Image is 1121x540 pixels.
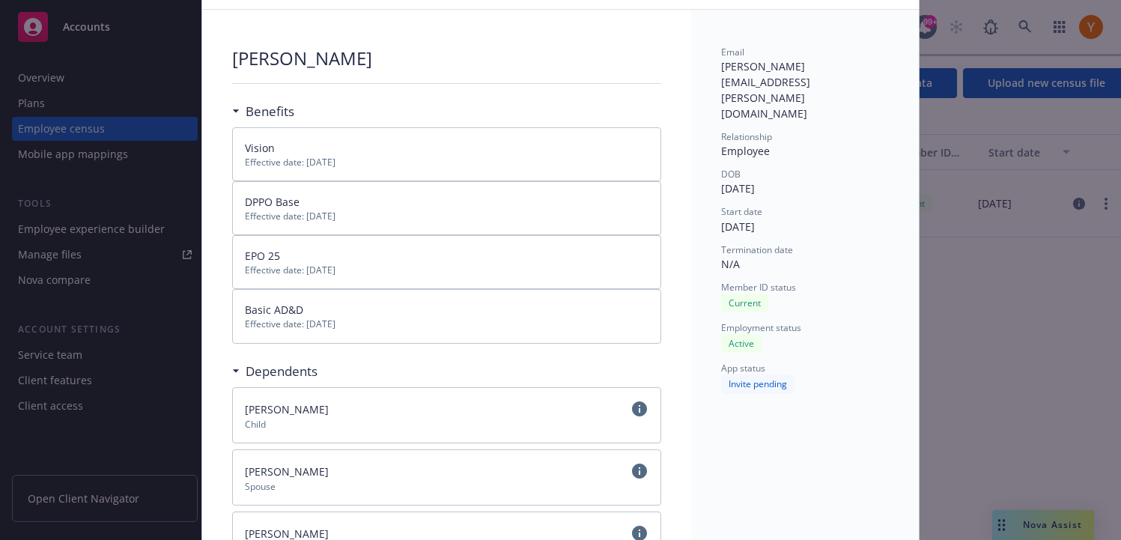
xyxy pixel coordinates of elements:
[245,141,275,155] span: Vision
[245,418,648,431] span: Child
[721,321,801,334] span: Employment status
[232,102,294,121] div: Benefits
[232,46,372,71] p: [PERSON_NAME]
[245,156,648,169] span: Effective date: [DATE]
[245,249,280,263] span: EPO 25
[631,400,648,418] a: circleInformation
[721,243,793,256] span: Termination date
[245,402,329,416] span: [PERSON_NAME]
[721,143,889,159] div: Employee
[245,195,300,209] span: DPPO Base
[721,130,772,143] span: Relationship
[245,318,648,330] span: Effective date: [DATE]
[721,46,744,58] span: Email
[246,102,294,121] h3: Benefits
[721,374,795,393] div: Invite pending
[721,294,768,312] div: Current
[245,464,329,479] span: [PERSON_NAME]
[721,362,765,374] span: App status
[721,58,889,121] div: [PERSON_NAME][EMAIL_ADDRESS][PERSON_NAME][DOMAIN_NAME]
[721,205,762,218] span: Start date
[721,256,889,272] div: N/A
[246,362,318,381] h3: Dependents
[721,281,796,294] span: Member ID status
[245,480,648,493] span: Spouse
[721,334,762,353] div: Active
[232,362,318,381] div: Dependents
[245,210,648,222] span: Effective date: [DATE]
[245,264,648,276] span: Effective date: [DATE]
[721,180,889,196] div: [DATE]
[721,219,889,234] div: [DATE]
[631,462,648,480] a: circleInformation
[245,303,303,317] span: Basic AD&D
[721,168,741,180] span: DOB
